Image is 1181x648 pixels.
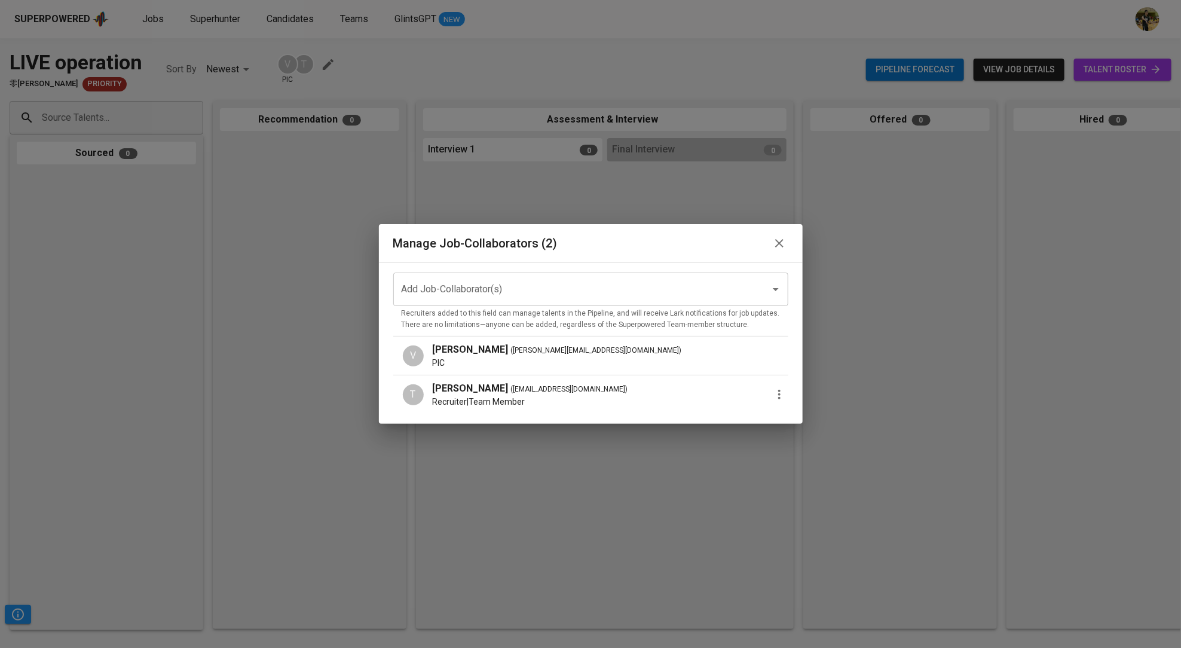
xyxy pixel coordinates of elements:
[433,344,509,355] b: [PERSON_NAME]
[402,308,780,332] p: Recruiters added to this field can manage talents in the Pipeline, and will receive Lark notifica...
[511,345,682,357] span: ( [PERSON_NAME][EMAIL_ADDRESS][DOMAIN_NAME] )
[393,234,558,253] h6: Manage Job-Collaborators (2)
[767,281,784,298] button: Open
[403,384,424,405] div: T
[433,357,788,369] p: PIC
[433,383,509,394] b: [PERSON_NAME]
[403,346,424,366] div: V
[433,396,788,408] p: Recruiter | Team Member
[511,384,628,396] span: ( [EMAIL_ADDRESS][DOMAIN_NAME] )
